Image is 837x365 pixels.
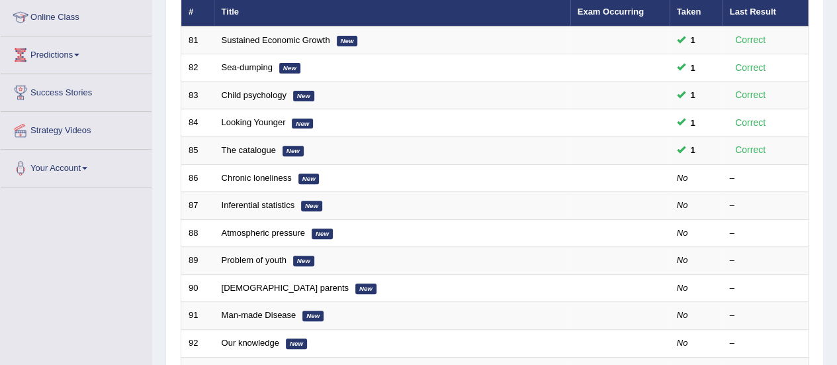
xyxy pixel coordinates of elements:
[1,112,152,145] a: Strategy Videos
[222,255,286,265] a: Problem of youth
[222,62,273,72] a: Sea-dumping
[301,201,322,211] em: New
[677,255,688,265] em: No
[222,145,276,155] a: The catalogue
[677,173,688,183] em: No
[222,173,292,183] a: Chronic loneliness
[685,88,701,102] span: You can still take this question
[298,174,320,184] em: New
[222,310,296,320] a: Man-made Disease
[286,339,307,349] em: New
[302,311,324,321] em: New
[181,247,214,275] td: 89
[181,192,214,220] td: 87
[293,256,314,266] em: New
[222,338,279,348] a: Our knowledge
[730,115,771,130] div: Correct
[730,309,801,322] div: –
[181,219,214,247] td: 88
[292,119,313,129] em: New
[337,36,358,46] em: New
[685,33,701,47] span: You can still take this question
[181,137,214,165] td: 85
[730,282,801,295] div: –
[181,329,214,357] td: 92
[730,254,801,267] div: –
[730,32,771,48] div: Correct
[222,35,330,45] a: Sustained Economic Growth
[677,200,688,210] em: No
[222,228,305,238] a: Atmospheric pressure
[181,26,214,54] td: 81
[181,164,214,192] td: 86
[293,91,314,101] em: New
[685,116,701,130] span: You can still take this question
[730,337,801,350] div: –
[685,143,701,157] span: You can still take this question
[279,63,300,74] em: New
[730,60,771,76] div: Correct
[283,146,304,156] em: New
[222,117,286,127] a: Looking Younger
[578,7,644,17] a: Exam Occurring
[677,338,688,348] em: No
[181,302,214,330] td: 91
[1,36,152,70] a: Predictions
[222,283,349,293] a: [DEMOGRAPHIC_DATA] parents
[181,81,214,109] td: 83
[730,172,801,185] div: –
[181,109,214,137] td: 84
[181,274,214,302] td: 90
[1,150,152,183] a: Your Account
[730,142,771,158] div: Correct
[677,310,688,320] em: No
[685,61,701,75] span: You can still take this question
[677,283,688,293] em: No
[730,87,771,103] div: Correct
[312,229,333,239] em: New
[222,90,286,100] a: Child psychology
[677,228,688,238] em: No
[222,200,295,210] a: Inferential statistics
[355,284,376,294] em: New
[1,74,152,107] a: Success Stories
[181,54,214,82] td: 82
[730,199,801,212] div: –
[730,227,801,240] div: –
